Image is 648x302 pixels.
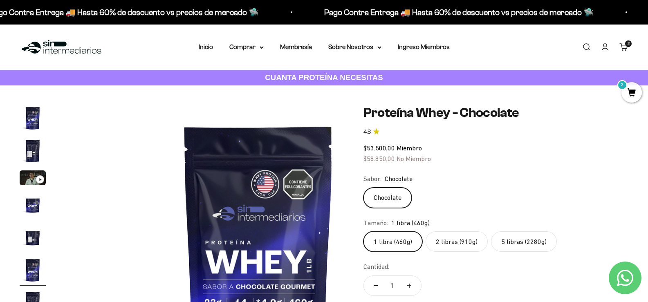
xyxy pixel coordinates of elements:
p: Pago Contra Entrega 🚚 Hasta 60% de descuento vs precios de mercado 🛸 [324,6,594,19]
a: Membresía [280,43,312,50]
button: Ir al artículo 1 [20,105,46,134]
img: Proteína Whey - Chocolate [20,138,46,164]
button: Reducir cantidad [364,276,388,295]
h1: Proteína Whey - Chocolate [363,105,628,121]
span: 1 libra (460g) [391,218,430,228]
span: Miembro [397,144,422,152]
a: 2 [621,89,642,98]
button: Ir al artículo 2 [20,138,46,166]
button: Ir al artículo 4 [20,192,46,220]
span: $58.850,00 [363,155,395,162]
summary: Sobre Nosotros [328,42,381,52]
img: Proteína Whey - Chocolate [20,257,46,283]
legend: Tamaño: [363,218,388,228]
label: Cantidad: [363,262,389,272]
span: 4.8 [363,128,371,136]
img: Proteína Whey - Chocolate [20,192,46,218]
legend: Sabor: [363,174,381,184]
button: Ir al artículo 5 [20,224,46,253]
img: Proteína Whey - Chocolate [20,105,46,131]
span: Chocolate [385,174,413,184]
span: 2 [628,42,630,46]
img: Proteína Whey - Chocolate [20,224,46,251]
mark: 2 [617,80,627,90]
a: 4.84.8 de 5.0 estrellas [363,128,628,136]
a: Ingreso Miembros [398,43,450,50]
button: Aumentar cantidad [397,276,421,295]
summary: Comprar [229,42,264,52]
span: No Miembro [397,155,431,162]
button: Ir al artículo 6 [20,257,46,286]
button: Ir al artículo 3 [20,170,46,188]
span: $53.500,00 [363,144,395,152]
strong: CUANTA PROTEÍNA NECESITAS [265,73,383,82]
a: Inicio [199,43,213,50]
